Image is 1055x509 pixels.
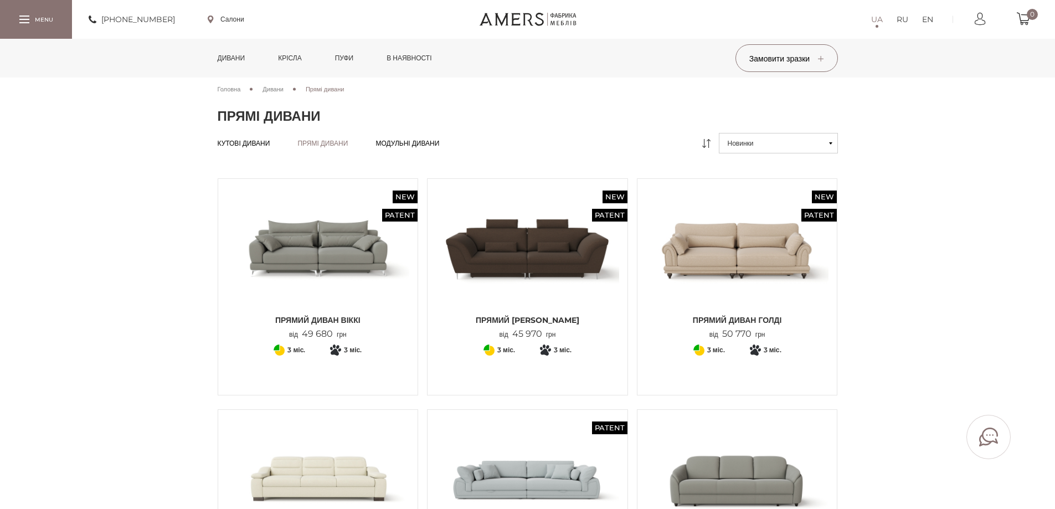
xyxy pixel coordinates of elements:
[718,328,755,339] span: 50 770
[218,139,270,148] a: Кутові дивани
[707,343,725,357] span: 3 міс.
[378,39,440,78] a: в наявності
[287,343,305,357] span: 3 міс.
[764,343,781,357] span: 3 міс.
[227,187,410,340] a: New Patent Прямий диван ВІККІ Прямий диван ВІККІ Прямий диван ВІККІ від49 680грн
[218,108,838,125] h1: Прямі дивани
[646,315,829,326] span: Прямий диван ГОЛДІ
[375,139,439,148] a: Модульні дивани
[89,13,175,26] a: [PHONE_NUMBER]
[289,329,347,340] p: від грн
[897,13,908,26] a: RU
[709,329,765,340] p: від грн
[382,209,418,222] span: Patent
[603,191,627,203] span: New
[436,315,619,326] span: Прямий [PERSON_NAME]
[646,187,829,340] a: New Patent Прямий диван ГОЛДІ Прямий диван ГОЛДІ Прямий диван ГОЛДІ від50 770грн
[270,39,310,78] a: Крісла
[497,343,515,357] span: 3 міс.
[508,328,546,339] span: 45 970
[218,85,241,93] span: Головна
[263,85,284,93] span: Дивани
[298,328,337,339] span: 49 680
[592,421,627,434] span: Patent
[227,315,410,326] span: Прямий диван ВІККІ
[719,133,838,153] button: Новинки
[344,343,362,357] span: 3 міс.
[327,39,362,78] a: Пуфи
[801,209,837,222] span: Patent
[209,39,254,78] a: Дивани
[500,329,556,340] p: від грн
[218,84,241,94] a: Головна
[208,14,244,24] a: Салони
[393,191,418,203] span: New
[749,54,824,64] span: Замовити зразки
[436,187,619,340] a: New Patent Прямий Диван Грейсі Прямий Диван Грейсі Прямий [PERSON_NAME] від45 970грн
[871,13,883,26] a: UA
[1027,9,1038,20] span: 0
[263,84,284,94] a: Дивани
[735,44,838,72] button: Замовити зразки
[592,209,627,222] span: Patent
[812,191,837,203] span: New
[554,343,572,357] span: 3 міс.
[922,13,933,26] a: EN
